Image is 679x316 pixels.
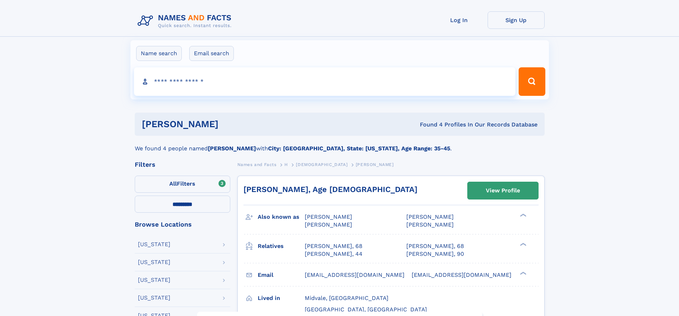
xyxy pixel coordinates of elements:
[169,180,177,187] span: All
[135,11,237,31] img: Logo Names and Facts
[305,221,352,228] span: [PERSON_NAME]
[305,295,389,301] span: Midvale, [GEOGRAPHIC_DATA]
[468,182,538,199] a: View Profile
[237,160,277,169] a: Names and Facts
[243,185,417,194] a: [PERSON_NAME], Age [DEMOGRAPHIC_DATA]
[135,176,230,193] label: Filters
[138,259,170,265] div: [US_STATE]
[305,306,427,313] span: [GEOGRAPHIC_DATA], [GEOGRAPHIC_DATA]
[406,213,454,220] span: [PERSON_NAME]
[296,162,348,167] span: [DEMOGRAPHIC_DATA]
[258,292,305,304] h3: Lived in
[138,242,170,247] div: [US_STATE]
[412,271,511,278] span: [EMAIL_ADDRESS][DOMAIN_NAME]
[518,213,527,218] div: ❯
[305,213,352,220] span: [PERSON_NAME]
[486,182,520,199] div: View Profile
[258,211,305,223] h3: Also known as
[258,269,305,281] h3: Email
[319,121,537,129] div: Found 4 Profiles In Our Records Database
[518,242,527,247] div: ❯
[406,242,464,250] a: [PERSON_NAME], 68
[488,11,545,29] a: Sign Up
[258,240,305,252] h3: Relatives
[134,67,516,96] input: search input
[268,145,450,152] b: City: [GEOGRAPHIC_DATA], State: [US_STATE], Age Range: 35-45
[356,162,394,167] span: [PERSON_NAME]
[305,242,362,250] a: [PERSON_NAME], 68
[296,160,348,169] a: [DEMOGRAPHIC_DATA]
[305,250,362,258] a: [PERSON_NAME], 44
[208,145,256,152] b: [PERSON_NAME]
[284,162,288,167] span: H
[136,46,182,61] label: Name search
[519,67,545,96] button: Search Button
[431,11,488,29] a: Log In
[189,46,234,61] label: Email search
[518,271,527,275] div: ❯
[142,120,319,129] h1: [PERSON_NAME]
[406,250,464,258] a: [PERSON_NAME], 90
[406,221,454,228] span: [PERSON_NAME]
[305,271,405,278] span: [EMAIL_ADDRESS][DOMAIN_NAME]
[135,161,230,168] div: Filters
[135,221,230,228] div: Browse Locations
[135,136,545,153] div: We found 4 people named with .
[138,295,170,301] div: [US_STATE]
[138,277,170,283] div: [US_STATE]
[284,160,288,169] a: H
